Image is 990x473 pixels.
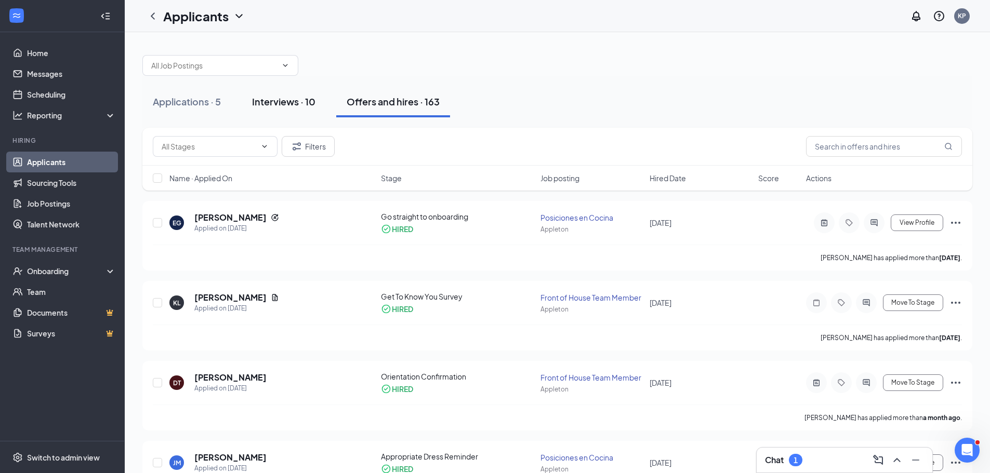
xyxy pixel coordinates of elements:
[883,294,943,311] button: Move To Stage
[910,10,922,22] svg: Notifications
[27,323,116,344] a: SurveysCrown
[806,136,962,157] input: Search in offers and hires
[252,95,315,108] div: Interviews · 10
[758,173,779,183] span: Score
[27,172,116,193] a: Sourcing Tools
[818,219,830,227] svg: ActiveNote
[381,384,391,394] svg: CheckmarkCircle
[194,223,279,234] div: Applied on [DATE]
[100,11,111,21] svg: Collapse
[868,219,880,227] svg: ActiveChat
[12,136,114,145] div: Hiring
[900,219,934,226] span: View Profile
[923,414,960,422] b: a month ago
[27,266,107,276] div: Onboarding
[163,7,229,25] h1: Applicants
[810,299,823,307] svg: Note
[291,140,303,153] svg: Filter
[891,379,934,386] span: Move To Stage
[650,378,671,387] span: [DATE]
[392,304,413,314] div: HIRED
[173,219,181,227] div: EG
[12,266,23,276] svg: UserCheck
[381,173,402,183] span: Stage
[821,253,962,262] p: [PERSON_NAME] has applied more than .
[27,214,116,235] a: Talent Network
[27,452,100,463] div: Switch to admin view
[540,372,643,383] div: Front of House Team Member
[381,304,391,314] svg: CheckmarkCircle
[281,61,289,70] svg: ChevronDown
[835,379,848,387] svg: Tag
[810,379,823,387] svg: ActiveNote
[233,10,245,22] svg: ChevronDown
[794,456,798,465] div: 1
[939,254,960,262] b: [DATE]
[650,173,686,183] span: Hired Date
[27,281,116,302] a: Team
[540,452,643,463] div: Posiciones en Cocina
[650,218,671,227] span: [DATE]
[949,456,962,469] svg: Ellipses
[381,291,535,302] div: Get To Know You Survey
[540,305,643,314] div: Appleton
[889,452,905,468] button: ChevronUp
[12,452,23,463] svg: Settings
[194,372,267,383] h5: [PERSON_NAME]
[907,452,924,468] button: Minimize
[381,371,535,382] div: Orientation Confirmation
[843,219,855,227] svg: Tag
[872,454,885,466] svg: ComposeMessage
[27,84,116,105] a: Scheduling
[860,299,873,307] svg: ActiveChat
[147,10,159,22] svg: ChevronLeft
[173,299,180,307] div: KL
[883,374,943,391] button: Move To Stage
[381,211,535,222] div: Go straight to onboarding
[650,458,671,467] span: [DATE]
[162,141,256,152] input: All Stages
[282,136,335,157] button: Filter Filters
[540,173,579,183] span: Job posting
[958,11,966,20] div: KP
[194,303,279,314] div: Applied on [DATE]
[765,454,784,466] h3: Chat
[153,95,221,108] div: Applications · 5
[260,142,269,151] svg: ChevronDown
[27,193,116,214] a: Job Postings
[949,296,962,309] svg: Ellipses
[151,60,277,71] input: All Job Postings
[909,454,922,466] svg: Minimize
[194,292,267,303] h5: [PERSON_NAME]
[949,376,962,389] svg: Ellipses
[194,212,267,223] h5: [PERSON_NAME]
[806,173,831,183] span: Actions
[540,212,643,223] div: Posiciones en Cocina
[27,152,116,172] a: Applicants
[949,217,962,229] svg: Ellipses
[821,333,962,342] p: [PERSON_NAME] has applied more than .
[173,458,181,467] div: JM
[271,213,279,222] svg: Reapply
[933,10,945,22] svg: QuestionInfo
[939,334,960,342] b: [DATE]
[392,224,413,234] div: HIRED
[27,302,116,323] a: DocumentsCrown
[835,299,848,307] svg: Tag
[540,292,643,303] div: Front of House Team Member
[381,224,391,234] svg: CheckmarkCircle
[194,383,267,394] div: Applied on [DATE]
[944,142,953,151] svg: MagnifyingGlass
[381,451,535,462] div: Appropriate Dress Reminder
[271,293,279,302] svg: Document
[860,379,873,387] svg: ActiveChat
[12,245,114,254] div: Team Management
[169,173,232,183] span: Name · Applied On
[27,43,116,63] a: Home
[650,298,671,307] span: [DATE]
[891,454,903,466] svg: ChevronUp
[27,110,116,120] div: Reporting
[11,10,22,21] svg: WorkstreamLogo
[392,384,413,394] div: HIRED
